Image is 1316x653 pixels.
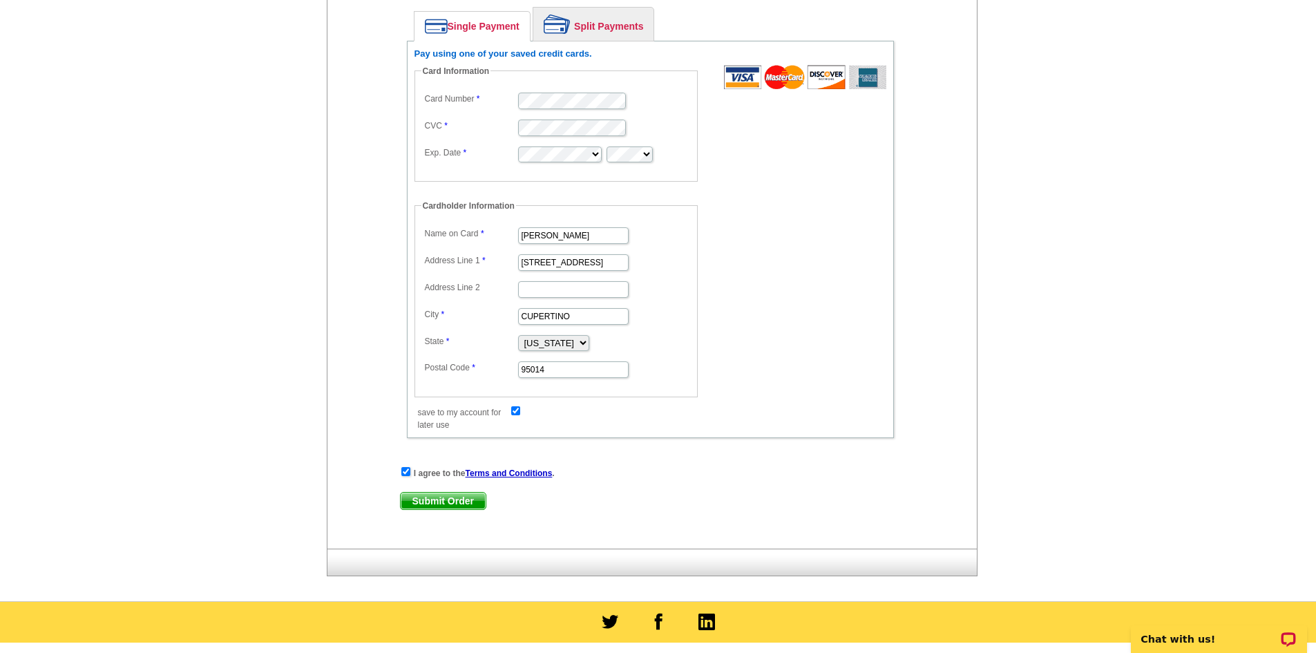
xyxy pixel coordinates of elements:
label: City [425,308,517,321]
span: Submit Order [401,493,486,509]
label: Address Line 1 [425,254,517,267]
label: State [425,335,517,348]
label: Address Line 2 [425,281,517,294]
iframe: LiveChat chat widget [1122,609,1316,653]
legend: Cardholder Information [421,200,516,212]
a: Terms and Conditions [466,469,553,478]
legend: Card Information [421,65,491,77]
label: Exp. Date [425,146,517,159]
label: Card Number [425,93,517,105]
strong: I agree to the . [414,469,555,478]
label: Name on Card [425,227,517,240]
a: Split Payments [533,8,654,41]
label: save to my account for later use [418,406,510,431]
a: Single Payment [414,12,530,41]
h6: Pay using one of your saved credit cards. [414,48,886,59]
img: acceptedCards.gif [724,65,886,89]
label: Postal Code [425,361,517,374]
label: CVC [425,120,517,132]
img: single-payment.png [425,19,448,34]
img: split-payment.png [544,15,571,34]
